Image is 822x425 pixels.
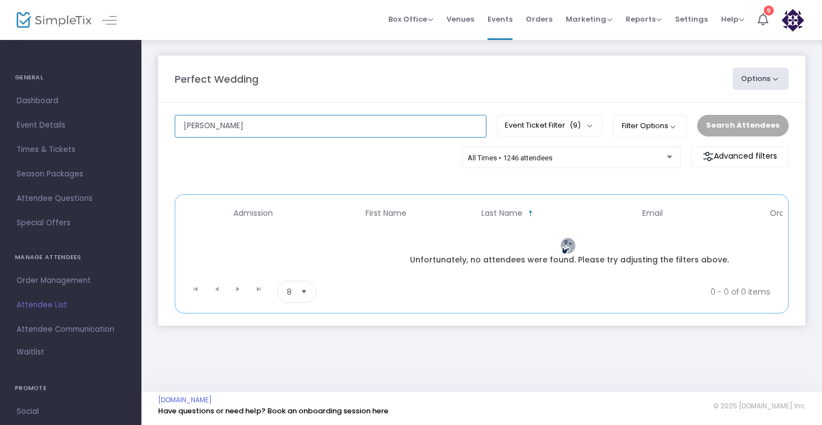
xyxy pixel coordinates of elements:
span: Events [488,5,513,33]
kendo-pager-info: 0 - 0 of 0 items [427,281,770,303]
span: Special Offers [17,216,125,230]
span: Marketing [566,14,612,24]
span: Email [642,209,663,218]
m-panel-title: Perfect Wedding [175,72,258,87]
span: Help [721,14,744,24]
span: © 2025 [DOMAIN_NAME] Inc. [713,402,805,411]
a: [DOMAIN_NAME] [158,396,212,404]
h4: MANAGE ATTENDEES [15,246,126,269]
span: Event Details [17,118,125,133]
span: Times & Tickets [17,143,125,157]
img: filter [703,151,714,162]
span: Admission [234,209,273,218]
span: 8 [287,286,292,297]
span: All Times • 1246 attendees [468,154,552,162]
span: Settings [675,5,708,33]
m-button: Advanced filters [691,146,789,167]
a: Have questions or need help? Book an onboarding session here [158,406,388,416]
span: First Name [366,209,407,218]
span: Waitlist [17,347,44,358]
span: Orders [526,5,552,33]
span: Dashboard [17,94,125,108]
input: Search by name, order number, email, ip address [175,115,486,138]
span: Venues [446,5,474,33]
span: (9) [570,121,581,130]
span: Order ID [770,209,801,218]
div: Data table [181,200,783,276]
span: Attendee List [17,298,125,312]
div: 9 [764,6,774,16]
span: Social [17,404,125,419]
button: Options [733,68,789,90]
span: Sortable [526,209,535,218]
h4: GENERAL [15,67,126,89]
span: Order Management [17,274,125,288]
span: Attendee Communication [17,322,125,337]
button: Event Ticket Filter(9) [497,115,602,136]
button: Filter Options [613,115,687,137]
button: Select [296,281,312,302]
img: face-thinking.png [560,237,576,254]
h4: PROMOTE [15,377,126,399]
span: Attendee Questions [17,191,125,206]
span: Box Office [388,14,433,24]
span: Reports [626,14,662,24]
span: Last Name [481,209,522,218]
span: Season Packages [17,167,125,181]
